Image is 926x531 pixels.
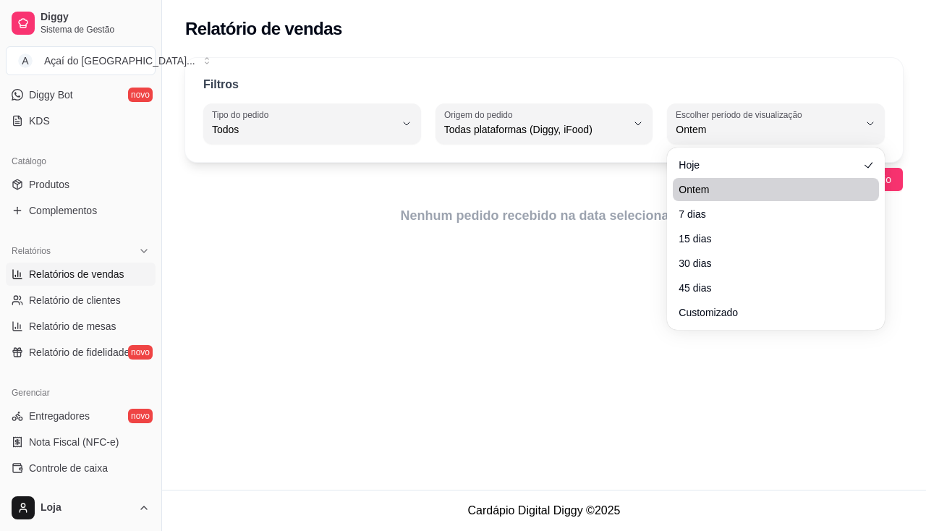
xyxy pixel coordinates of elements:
[6,46,156,75] button: Select a team
[676,122,859,137] span: Ontem
[676,109,807,121] label: Escolher período de visualização
[29,461,108,475] span: Controle de caixa
[29,114,50,128] span: KDS
[18,54,33,68] span: A
[185,17,342,41] h2: Relatório de vendas
[679,256,859,271] span: 30 dias
[29,319,116,334] span: Relatório de mesas
[29,409,90,423] span: Entregadores
[679,281,859,295] span: 45 dias
[29,88,73,102] span: Diggy Bot
[29,177,69,192] span: Produtos
[41,11,150,24] span: Diggy
[212,109,273,121] label: Tipo do pedido
[6,381,156,404] div: Gerenciar
[444,109,517,121] label: Origem do pedido
[679,231,859,246] span: 15 dias
[29,267,124,281] span: Relatórios de vendas
[29,293,121,307] span: Relatório de clientes
[12,245,51,257] span: Relatórios
[212,122,395,137] span: Todos
[185,205,903,226] article: Nenhum pedido recebido na data selecionada.
[29,203,97,218] span: Complementos
[679,305,859,320] span: Customizado
[41,24,150,35] span: Sistema de Gestão
[679,207,859,221] span: 7 dias
[444,122,627,137] span: Todas plataformas (Diggy, iFood)
[162,490,926,531] footer: Cardápio Digital Diggy © 2025
[44,54,195,68] div: Açaí do [GEOGRAPHIC_DATA] ...
[679,158,859,172] span: Hoje
[29,435,119,449] span: Nota Fiscal (NFC-e)
[203,76,239,93] p: Filtros
[41,501,132,514] span: Loja
[6,150,156,173] div: Catálogo
[29,345,129,360] span: Relatório de fidelidade
[679,182,859,197] span: Ontem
